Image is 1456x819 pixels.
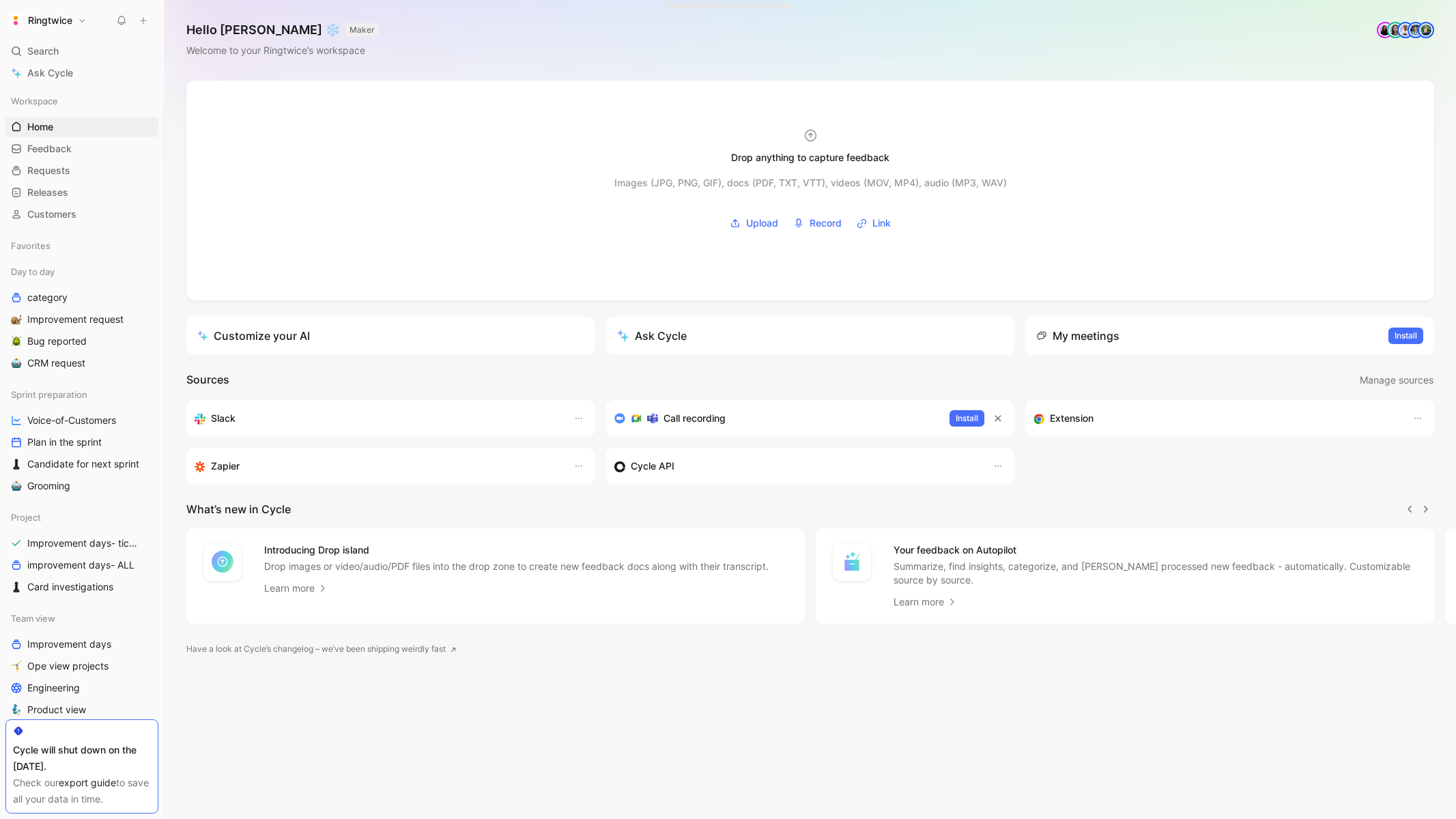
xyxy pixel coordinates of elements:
[1395,329,1417,343] span: Install
[27,558,134,572] span: improvement days- ALL
[27,164,70,177] span: Requests
[8,478,25,494] button: 🤖
[27,65,73,81] span: Ask Cycle
[614,175,1007,191] div: Images (JPG, PNG, GIF), docs (PDF, TXT, VTT), videos (MOV, MP4), audio (MP3, WAV)
[186,371,229,389] h2: Sources
[852,213,896,233] button: Link
[27,291,68,304] span: category
[5,432,158,452] a: Plan in the sprint
[8,311,25,328] button: 🐌
[13,775,151,807] div: Check our to save all your data in time.
[5,634,158,655] a: Improvement days
[27,479,70,493] span: Grooming
[1399,23,1412,37] img: avatar
[264,542,769,558] h4: Introducing Drop island
[5,700,158,720] a: 🧞‍♂️Product view
[956,412,978,425] span: Install
[27,207,76,221] span: Customers
[8,702,25,718] button: 🧞‍♂️
[631,458,674,474] h3: Cycle API
[195,458,560,474] div: Capture feedback from thousands of sources with Zapier (survey results, recordings, sheets, etc).
[5,507,158,528] div: Project
[614,410,939,427] div: Record & transcribe meetings from Zoom, Meet & Teams.
[5,41,158,61] div: Search
[872,215,891,231] span: Link
[9,14,23,27] img: Ringtwice
[5,204,158,225] a: Customers
[5,577,158,597] a: ♟️Card investigations
[27,313,124,326] span: Improvement request
[5,331,158,351] a: 🪲Bug reported
[11,581,22,592] img: ♟️
[27,681,80,695] span: Engineering
[345,23,379,37] button: MAKER
[5,507,158,597] div: ProjectImprovement days- tickets readyimprovement days- ALL♟️Card investigations
[1033,410,1399,427] div: Capture feedback from anywhere on the web
[1359,371,1434,389] button: Manage sources
[13,742,151,775] div: Cycle will shut down on the [DATE].
[11,336,22,347] img: 🪲
[186,317,595,355] a: Customize your AI
[1409,23,1423,37] img: avatar
[11,612,55,625] span: Team view
[1388,23,1402,37] img: avatar
[27,43,59,59] span: Search
[5,608,158,629] div: Team view
[11,239,51,253] span: Favorites
[27,703,86,717] span: Product view
[5,261,158,373] div: Day to daycategory🐌Improvement request🪲Bug reported🤖CRM request
[11,265,55,278] span: Day to day
[11,480,22,491] img: 🤖
[27,637,111,651] span: Improvement days
[5,261,158,282] div: Day to day
[5,656,158,676] a: 🤸Ope view projects
[5,63,158,83] a: Ask Cycle
[27,356,85,370] span: CRM request
[5,11,90,30] button: RingtwiceRingtwice
[5,678,158,698] a: Engineering
[894,594,958,610] a: Learn more
[27,580,113,594] span: Card investigations
[810,215,842,231] span: Record
[1388,328,1423,344] button: Install
[1419,23,1433,37] img: avatar
[5,309,158,330] a: 🐌Improvement request
[606,317,1015,355] button: Ask Cycle
[195,410,560,427] div: Sync your customers, send feedback and get updates in Slack
[1050,410,1094,427] h3: Extension
[5,533,158,554] a: Improvement days- tickets ready
[11,459,22,470] img: ♟️
[5,160,158,181] a: Requests
[746,215,778,231] span: Upload
[5,235,158,256] div: Favorites
[186,642,457,656] a: Have a look at Cycle’s changelog – we’ve been shipping weirdly fast
[186,42,379,59] div: Welcome to your Ringtwice’s workspace
[8,355,25,371] button: 🤖
[11,388,87,401] span: Sprint preparation
[5,555,158,575] a: improvement days- ALL
[5,476,158,496] a: 🤖Grooming
[5,182,158,203] a: Releases
[27,334,87,348] span: Bug reported
[894,542,1418,558] h4: Your feedback on Autopilot
[11,511,41,524] span: Project
[27,186,68,199] span: Releases
[27,457,139,471] span: Candidate for next sprint
[1036,328,1119,344] div: My meetings
[788,213,846,233] button: Record
[663,410,726,427] h3: Call recording
[5,454,158,474] a: ♟️Candidate for next sprint
[731,149,889,166] div: Drop anything to capture feedback
[11,94,58,108] span: Workspace
[614,458,980,474] div: Sync customers & send feedback from custom sources. Get inspired by our favorite use case
[27,435,102,449] span: Plan in the sprint
[186,22,379,38] h1: Hello [PERSON_NAME] ❄️
[950,410,984,427] button: Install
[5,353,158,373] a: 🤖CRM request
[5,117,158,137] a: Home
[27,142,72,156] span: Feedback
[5,384,158,405] div: Sprint preparation
[5,410,158,431] a: Voice-of-Customers
[1378,23,1392,37] img: avatar
[5,384,158,496] div: Sprint preparationVoice-of-CustomersPlan in the sprint♟️Candidate for next sprint🤖Grooming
